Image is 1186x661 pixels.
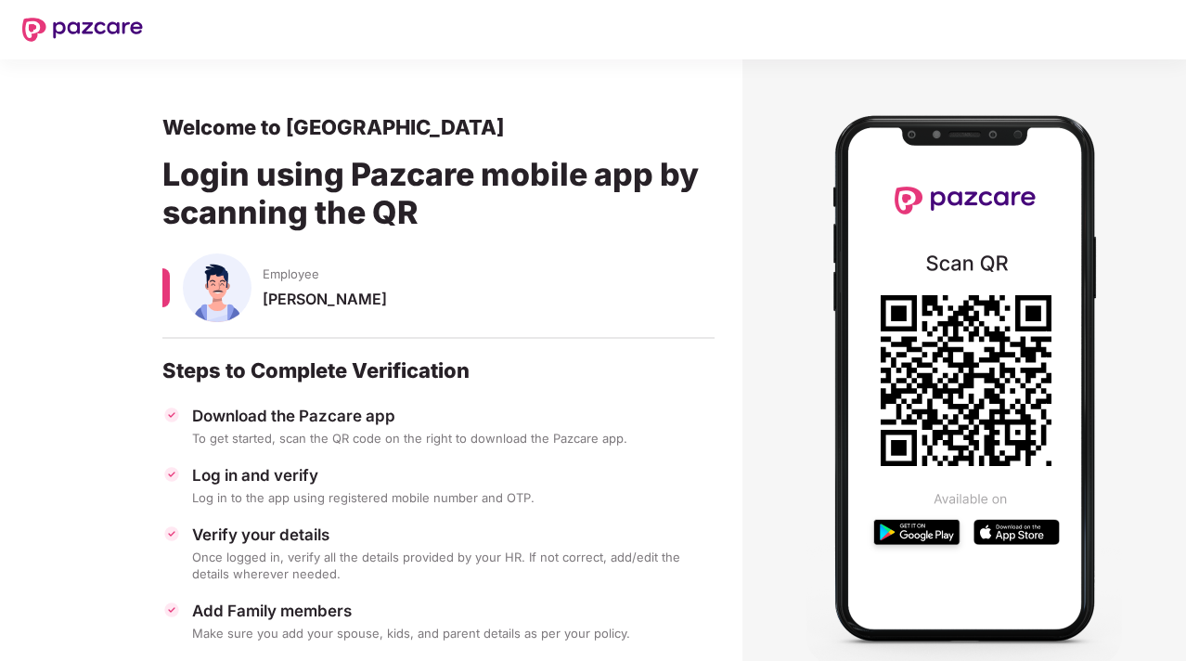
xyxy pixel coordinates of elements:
[192,406,715,426] div: Download the Pazcare app
[192,430,715,447] div: To get started, scan the QR code on the right to download the Pazcare app.
[192,625,715,642] div: Make sure you add your spouse, kids, and parent details as per your policy.
[192,489,715,506] div: Log in to the app using registered mobile number and OTP.
[162,114,715,140] div: Welcome to [GEOGRAPHIC_DATA]
[192,601,715,621] div: Add Family members
[162,525,181,543] img: svg+xml;base64,PHN2ZyBpZD0iVGljay0zMngzMiIgeG1sbnM9Imh0dHA6Ly93d3cudzMub3JnLzIwMDAvc3ZnIiB3aWR0aD...
[162,140,715,253] div: Login using Pazcare mobile app by scanning the QR
[22,18,143,42] img: New Pazcare Logo
[183,253,251,322] img: svg+xml;base64,PHN2ZyBpZD0iU3BvdXNlX01hbGUiIHhtbG5zPSJodHRwOi8vd3d3LnczLm9yZy8yMDAwL3N2ZyIgeG1sbn...
[263,290,715,326] div: [PERSON_NAME]
[162,465,181,484] img: svg+xml;base64,PHN2ZyBpZD0iVGljay0zMngzMiIgeG1sbnM9Imh0dHA6Ly93d3cudzMub3JnLzIwMDAvc3ZnIiB3aWR0aD...
[162,406,181,424] img: svg+xml;base64,PHN2ZyBpZD0iVGljay0zMngzMiIgeG1sbnM9Imh0dHA6Ly93d3cudzMub3JnLzIwMDAvc3ZnIiB3aWR0aD...
[192,465,715,486] div: Log in and verify
[263,266,319,282] span: Employee
[162,601,181,619] img: svg+xml;base64,PHN2ZyBpZD0iVGljay0zMngzMiIgeG1sbnM9Imh0dHA6Ly93d3cudzMub3JnLzIwMDAvc3ZnIiB3aWR0aD...
[192,525,715,545] div: Verify your details
[192,549,715,582] div: Once logged in, verify all the details provided by your HR. If not correct, add/edit the details ...
[162,357,715,383] div: Steps to Complete Verification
